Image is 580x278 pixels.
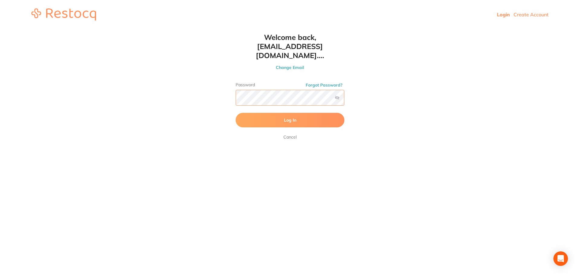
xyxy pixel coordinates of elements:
[553,251,568,266] div: Open Intercom Messenger
[236,82,344,87] label: Password
[224,65,356,70] button: Change Email
[224,33,356,60] h1: Welcome back, [EMAIL_ADDRESS][DOMAIN_NAME]....
[304,82,344,88] button: Forgot Password?
[284,117,296,123] span: Log In
[31,8,96,21] img: restocq_logo.svg
[514,11,549,18] a: Create Account
[236,113,344,127] button: Log In
[497,11,510,18] a: Login
[282,133,298,141] a: Cancel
